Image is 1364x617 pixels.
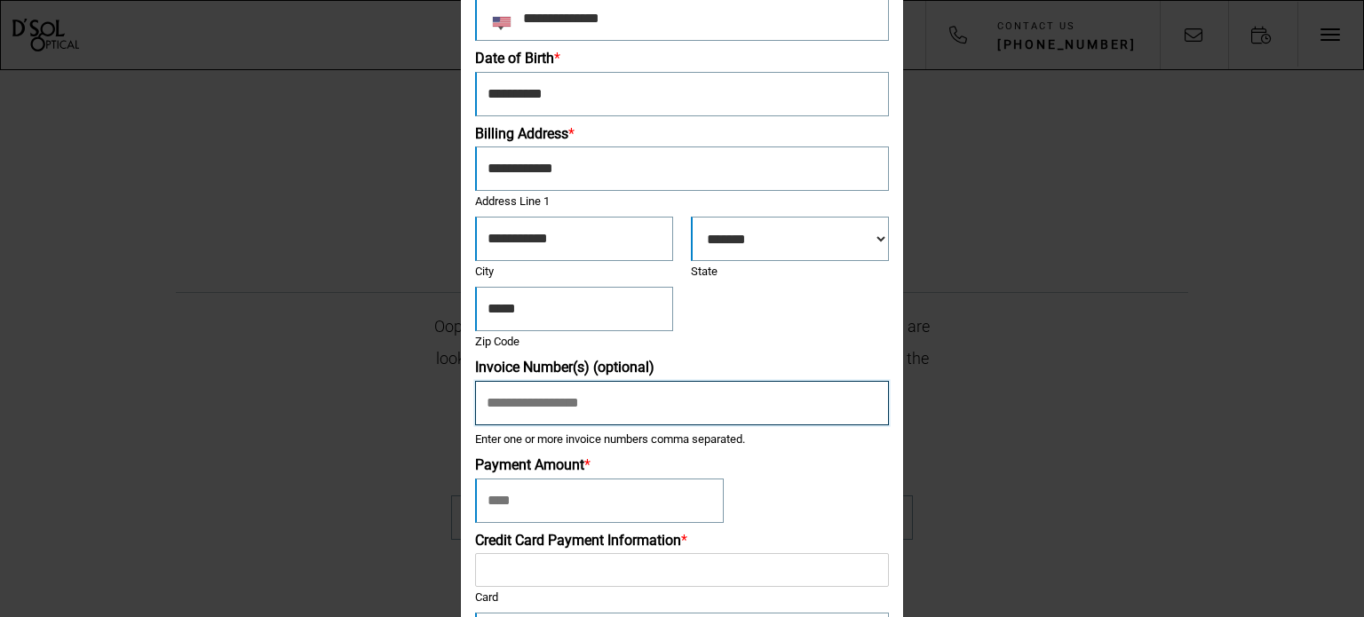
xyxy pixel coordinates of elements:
label: Payment Amount [475,456,889,475]
label: Zip Code [475,335,673,350]
label: Billing Address [475,125,889,144]
label: Invoice Number(s) (optional) [475,359,889,377]
label: Address Line 1 [475,194,889,210]
iframe: Secure card payment input frame [485,562,879,579]
label: Date of Birth [475,50,889,68]
button: Selected country [478,6,529,42]
div: Enter one or more invoice numbers comma separated. [475,432,889,447]
label: State [691,265,889,280]
label: Card [475,590,889,605]
label: City [475,265,673,280]
label: Credit Card Payment Information [475,532,889,550]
